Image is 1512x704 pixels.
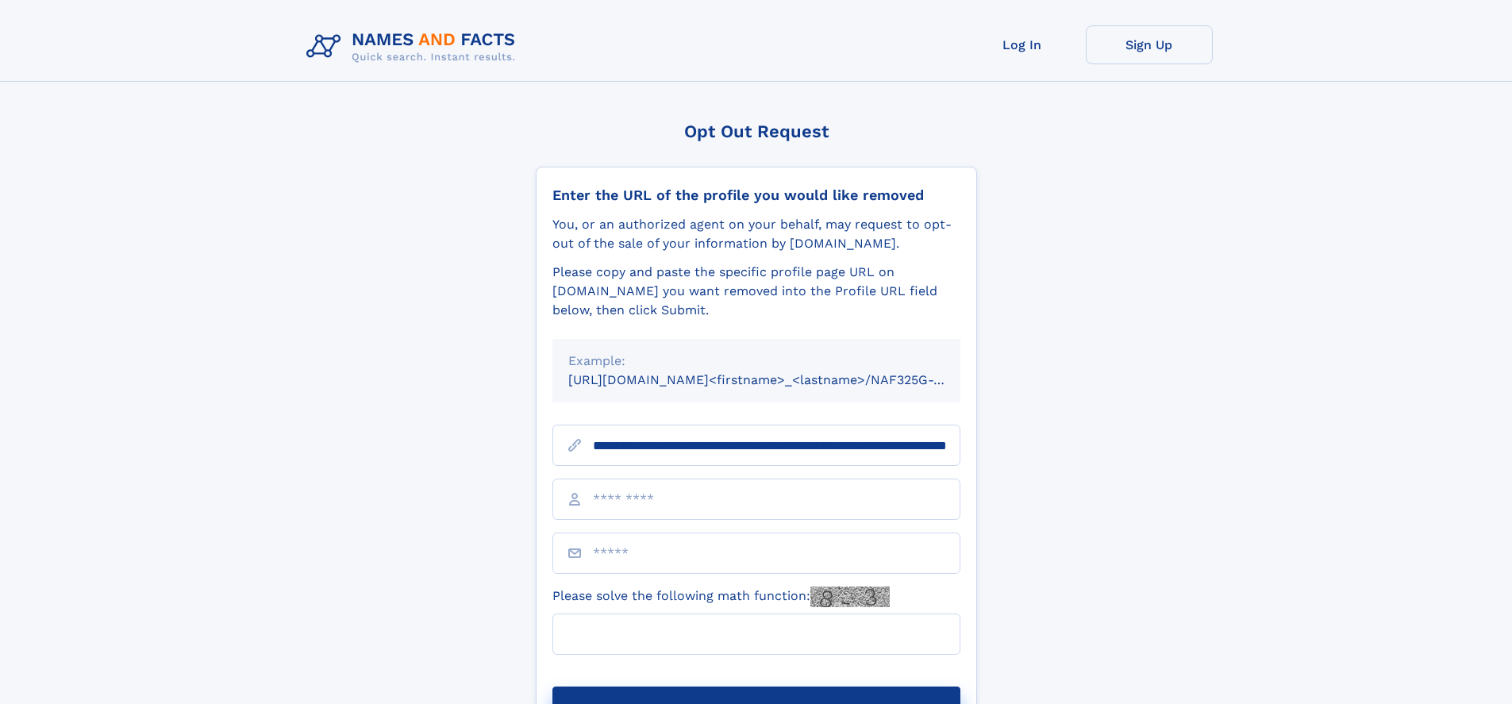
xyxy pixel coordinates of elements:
[568,372,991,387] small: [URL][DOMAIN_NAME]<firstname>_<lastname>/NAF325G-xxxxxxxx
[959,25,1086,64] a: Log In
[568,352,945,371] div: Example:
[300,25,529,68] img: Logo Names and Facts
[536,121,977,141] div: Opt Out Request
[552,187,960,204] div: Enter the URL of the profile you would like removed
[552,587,890,607] label: Please solve the following math function:
[552,263,960,320] div: Please copy and paste the specific profile page URL on [DOMAIN_NAME] you want removed into the Pr...
[1086,25,1213,64] a: Sign Up
[552,215,960,253] div: You, or an authorized agent on your behalf, may request to opt-out of the sale of your informatio...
